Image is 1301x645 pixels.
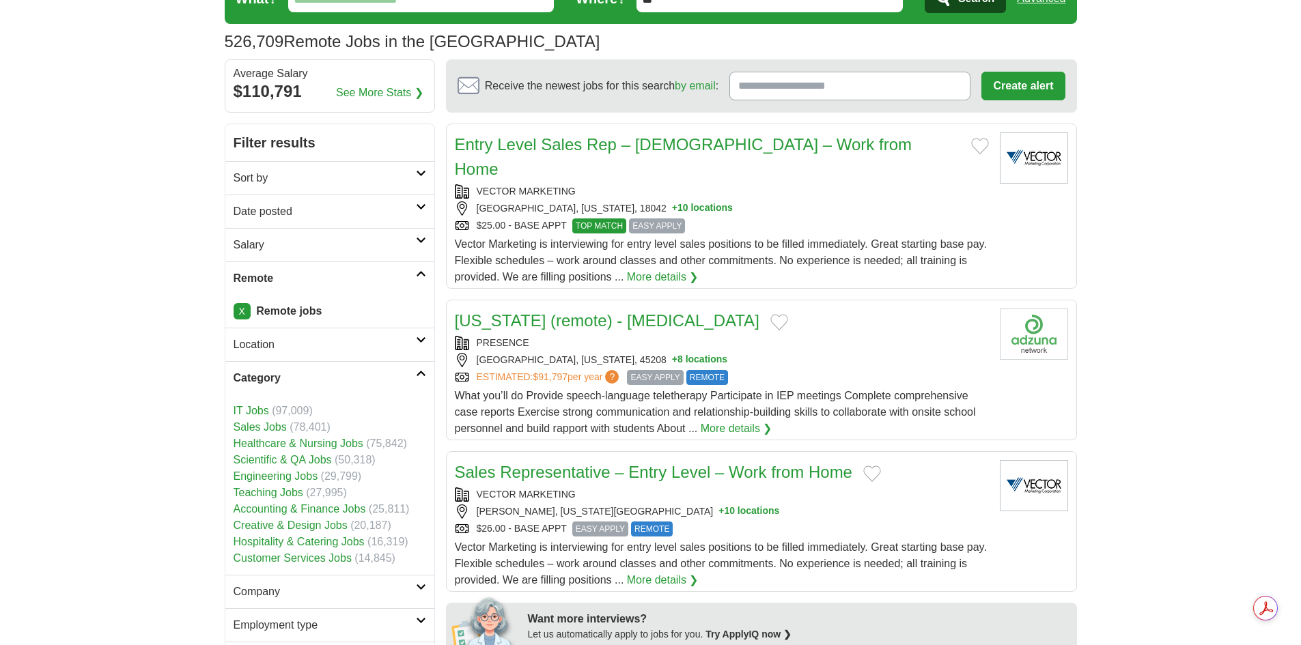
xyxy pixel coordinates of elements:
a: Customer Services Jobs [234,552,352,564]
a: ESTIMATED:$91,797per year? [477,370,622,385]
h2: Date posted [234,203,416,220]
a: Sales Representative – Entry Level – Work from Home [455,463,852,481]
div: $110,791 [234,79,426,104]
span: (29,799) [321,470,362,482]
a: [US_STATE] (remote) - [MEDICAL_DATA] [455,311,759,330]
div: [GEOGRAPHIC_DATA], [US_STATE], 18042 [455,201,989,216]
button: +10 locations [718,504,779,519]
div: [PERSON_NAME], [US_STATE][GEOGRAPHIC_DATA] [455,504,989,519]
span: Vector Marketing is interviewing for entry level sales positions to be filled immediately. Great ... [455,238,987,283]
button: +10 locations [672,201,733,216]
a: Entry Level Sales Rep – [DEMOGRAPHIC_DATA] – Work from Home [455,135,912,178]
a: VECTOR MARKETING [477,489,576,500]
div: $26.00 - BASE APPT [455,521,989,536]
span: (25,811) [369,503,410,515]
a: Try ApplyIQ now ❯ [705,629,792,640]
a: Sort by [225,161,434,195]
a: X [234,303,251,319]
button: Add to favorite jobs [863,465,881,482]
span: + [718,504,724,519]
span: TOP MATCH [572,218,626,233]
span: EASY APPLY [629,218,685,233]
h2: Location [234,336,416,353]
h2: Company [234,584,416,600]
a: VECTOR MARKETING [477,186,576,197]
span: $91,797 [533,371,568,382]
button: +8 locations [672,353,727,367]
a: See More Stats ❯ [336,85,423,101]
span: (97,009) [272,405,313,416]
a: More details ❯ [701,420,772,437]
h2: Employment type [234,617,416,633]
span: + [672,201,677,216]
span: (78,401) [290,421,331,433]
button: Create alert [981,72,1065,100]
span: + [672,353,677,367]
a: More details ❯ [627,269,699,285]
img: Vector Marketing logo [1000,132,1068,184]
h2: Salary [234,237,416,253]
span: REMOTE [686,370,728,385]
div: Want more interviews? [528,611,1069,627]
span: Receive the newest jobs for this search : [485,78,718,94]
h2: Sort by [234,170,416,186]
a: Scientific & QA Jobs [234,454,332,465]
a: Remote [225,261,434,295]
a: More details ❯ [627,572,699,588]
span: EASY APPLY [572,521,628,536]
a: Creative & Design Jobs [234,519,348,531]
span: (20,187) [350,519,391,531]
a: Company [225,575,434,608]
span: ? [605,370,619,384]
span: (50,318) [335,454,376,465]
span: REMOTE [631,521,673,536]
a: Date posted [225,195,434,228]
span: What you’ll do Provide speech-language teletherapy Participate in IEP meetings Complete comprehen... [455,390,976,434]
span: (14,845) [354,552,395,564]
button: Add to favorite jobs [971,138,989,154]
a: Hospitality & Catering Jobs [234,536,365,547]
h2: Remote [234,270,416,287]
span: (75,842) [366,438,407,449]
button: Add to favorite jobs [770,314,788,330]
span: (16,319) [367,536,408,547]
a: Location [225,328,434,361]
a: Teaching Jobs [234,487,303,498]
a: Category [225,361,434,395]
div: $25.00 - BASE APPT [455,218,989,233]
span: Vector Marketing is interviewing for entry level sales positions to be filled immediately. Great ... [455,541,987,586]
a: by email [675,80,716,91]
a: Employment type [225,608,434,642]
a: IT Jobs [234,405,269,416]
div: PRESENCE [455,336,989,350]
h2: Filter results [225,124,434,161]
span: (27,995) [306,487,347,498]
h1: Remote Jobs in the [GEOGRAPHIC_DATA] [225,32,600,51]
a: Accounting & Finance Jobs [234,503,366,515]
div: Let us automatically apply to jobs for you. [528,627,1069,642]
div: [GEOGRAPHIC_DATA], [US_STATE], 45208 [455,353,989,367]
a: Salary [225,228,434,261]
div: Average Salary [234,68,426,79]
img: Vector Marketing logo [1000,460,1068,511]
span: 526,709 [225,29,284,54]
h2: Category [234,370,416,386]
span: EASY APPLY [627,370,683,385]
a: Sales Jobs [234,421,287,433]
a: Healthcare & Nursing Jobs [234,438,363,449]
img: Company logo [1000,309,1068,360]
a: Engineering Jobs [234,470,318,482]
strong: Remote jobs [256,305,322,317]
